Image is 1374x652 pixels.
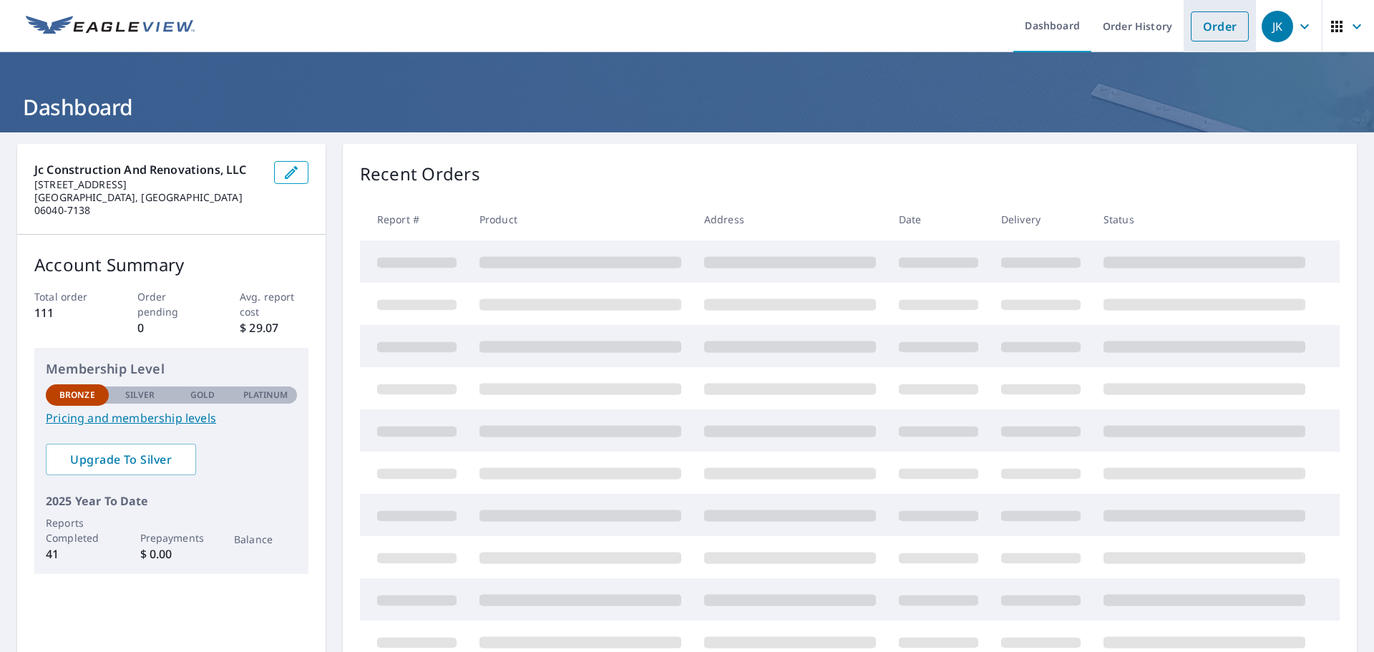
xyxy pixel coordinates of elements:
[34,178,263,191] p: [STREET_ADDRESS]
[34,161,263,178] p: Jc Construction and Renovations, LLC
[34,289,103,304] p: Total order
[57,452,185,467] span: Upgrade To Silver
[46,492,297,510] p: 2025 Year To Date
[140,530,203,545] p: Prepayments
[468,198,693,240] th: Product
[360,198,468,240] th: Report #
[46,545,109,563] p: 41
[190,389,215,402] p: Gold
[46,515,109,545] p: Reports Completed
[46,359,297,379] p: Membership Level
[140,545,203,563] p: $ 0.00
[240,319,308,336] p: $ 29.07
[46,444,196,475] a: Upgrade To Silver
[360,161,480,187] p: Recent Orders
[46,409,297,427] a: Pricing and membership levels
[34,191,263,217] p: [GEOGRAPHIC_DATA], [GEOGRAPHIC_DATA] 06040-7138
[26,16,195,37] img: EV Logo
[17,92,1357,122] h1: Dashboard
[234,532,297,547] p: Balance
[1191,11,1249,42] a: Order
[243,389,288,402] p: Platinum
[125,389,155,402] p: Silver
[34,304,103,321] p: 111
[1092,198,1317,240] th: Status
[693,198,887,240] th: Address
[137,289,206,319] p: Order pending
[990,198,1092,240] th: Delivery
[34,252,308,278] p: Account Summary
[240,289,308,319] p: Avg. report cost
[59,389,95,402] p: Bronze
[887,198,990,240] th: Date
[1262,11,1293,42] div: JK
[137,319,206,336] p: 0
